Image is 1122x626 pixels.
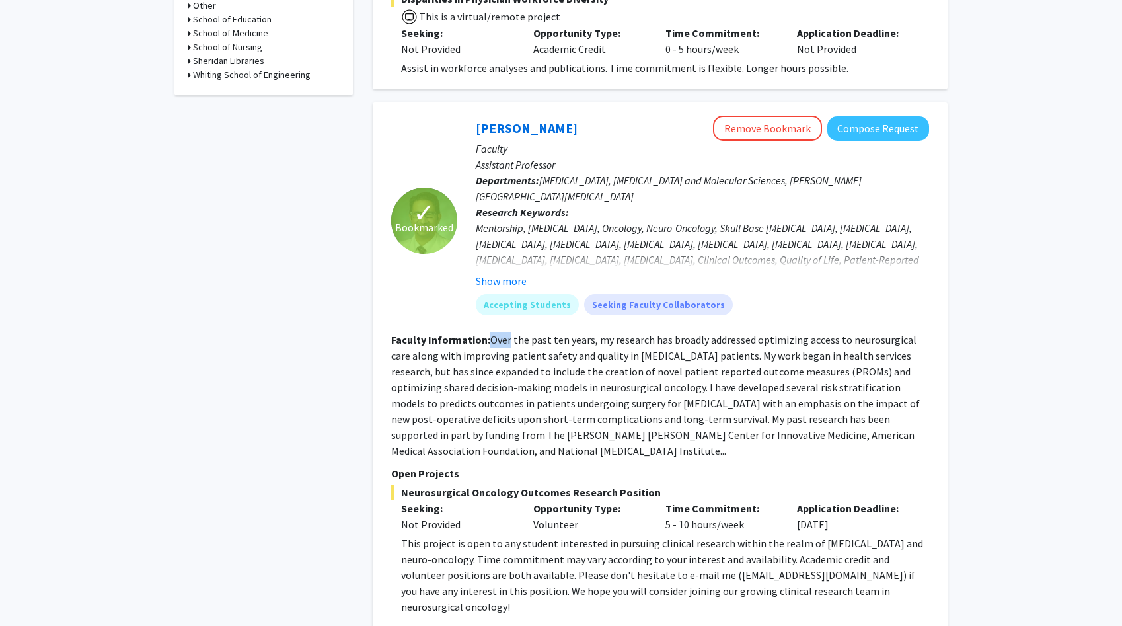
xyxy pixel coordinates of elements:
span: This is a virtual/remote project [418,10,560,23]
div: Mentorship, [MEDICAL_DATA], Oncology, Neuro-Oncology, Skull Base [MEDICAL_DATA], [MEDICAL_DATA], ... [476,220,929,315]
button: Remove Bookmark [713,116,822,141]
p: Time Commitment: [665,500,778,516]
mat-chip: Seeking Faculty Collaborators [584,294,733,315]
button: Show more [476,273,527,289]
p: Application Deadline: [797,500,909,516]
div: Not Provided [787,25,919,57]
div: 0 - 5 hours/week [655,25,788,57]
fg-read-more: Over the past ten years, my research has broadly addressed optimizing access to neurosurgical car... [391,333,920,457]
h3: Sheridan Libraries [193,54,264,68]
b: Departments: [476,174,539,187]
p: Time Commitment: [665,25,778,41]
b: Research Keywords: [476,206,569,219]
h3: School of Medicine [193,26,268,40]
p: Opportunity Type: [533,500,646,516]
p: Application Deadline: [797,25,909,41]
p: Open Projects [391,465,929,481]
p: Seeking: [401,500,513,516]
h3: School of Nursing [193,40,262,54]
iframe: Chat [10,567,56,616]
h3: School of Education [193,13,272,26]
p: Opportunity Type: [533,25,646,41]
span: ✓ [413,206,435,219]
p: Seeking: [401,25,513,41]
div: [DATE] [787,500,919,532]
p: Assistant Professor [476,157,929,173]
h3: Whiting School of Engineering [193,68,311,82]
p: Faculty [476,141,929,157]
div: Volunteer [523,500,655,532]
a: [PERSON_NAME] [476,120,578,136]
span: Bookmarked [395,219,453,235]
div: Not Provided [401,41,513,57]
div: Assist in workforce analyses and publications. Time commitment is flexible. Longer hours possible. [401,60,929,76]
div: 5 - 10 hours/week [655,500,788,532]
button: Compose Request to Raj Mukherjee [827,116,929,141]
span: Neurosurgical Oncology Outcomes Research Position [391,485,929,500]
div: Academic Credit [523,25,655,57]
div: Not Provided [401,516,513,532]
b: Faculty Information: [391,333,490,346]
span: [MEDICAL_DATA], [MEDICAL_DATA] and Molecular Sciences, [PERSON_NAME][GEOGRAPHIC_DATA][MEDICAL_DATA] [476,174,862,203]
mat-chip: Accepting Students [476,294,579,315]
div: This project is open to any student interested in pursuing clinical research within the realm of ... [401,535,929,615]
